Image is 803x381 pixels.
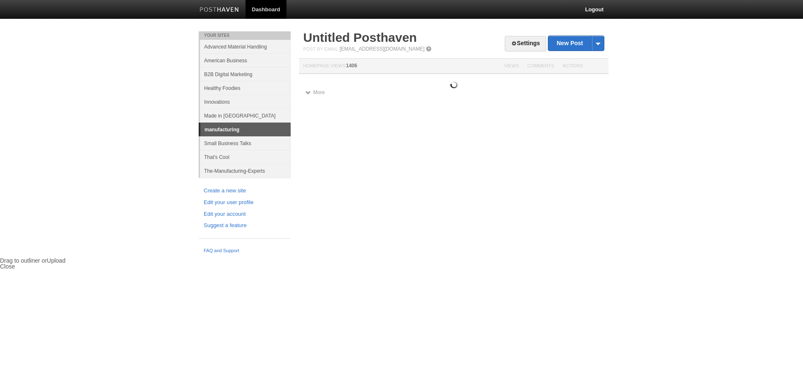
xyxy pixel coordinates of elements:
[505,36,546,51] a: Settings
[305,89,325,95] a: More
[200,81,291,95] a: Healthy Foodies
[199,31,291,40] li: Your Sites
[303,46,338,51] span: Post by Email
[204,210,286,219] a: Edit your account
[200,123,291,136] a: manufacturing
[204,198,286,207] a: Edit your user profile
[200,67,291,81] a: B2B Digital Marketing
[47,257,65,264] span: Upload
[303,31,417,44] a: Untitled Posthaven
[340,46,425,52] a: [EMAIL_ADDRESS][DOMAIN_NAME]
[200,109,291,123] a: Made in [GEOGRAPHIC_DATA]
[523,59,558,74] th: Comments
[200,150,291,164] a: That's Cool
[548,36,604,51] a: New Post
[204,247,286,255] a: FAQ and Support
[346,63,357,69] span: 1406
[558,59,609,74] th: Actions
[200,136,291,150] a: Small Business Talks
[200,164,291,178] a: The-Manufacturing-Experts
[299,59,500,74] th: Homepage Views
[200,54,291,67] a: American Business
[204,221,286,230] a: Suggest a feature
[199,7,239,13] img: Posthaven-bar
[200,40,291,54] a: Advanced Material Handling
[200,95,291,109] a: Innovations
[204,187,286,195] a: Create a new site
[500,59,523,74] th: Views
[450,82,458,88] img: loading.gif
